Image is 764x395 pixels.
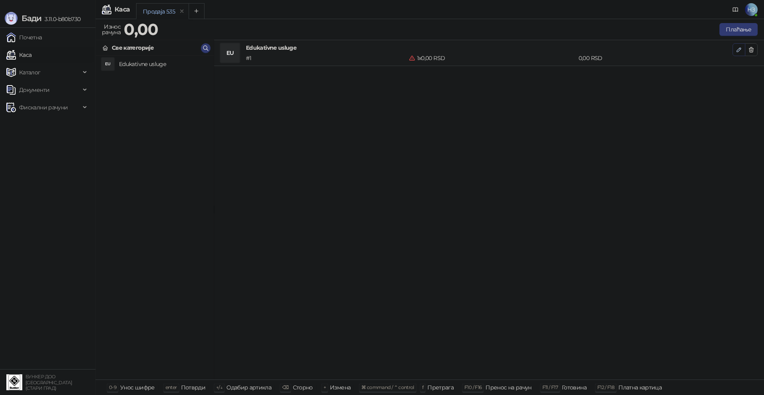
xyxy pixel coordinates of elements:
button: Add tab [189,3,205,19]
div: 1 x 0,00 RSD [407,54,577,62]
span: Документи [19,82,49,98]
span: Фискални рачуни [19,99,68,115]
div: EU [101,58,114,70]
a: Документација [729,3,742,16]
span: ⌘ command / ⌃ control [361,384,414,390]
div: Готовина [562,382,587,393]
span: enter [166,384,177,390]
button: Плаћање [719,23,758,36]
span: НЗ [745,3,758,16]
span: Каталог [19,64,41,80]
h4: Edukativne usluge [119,58,207,70]
span: ↑/↓ [216,384,222,390]
img: 64x64-companyLogo-d200c298-da26-4023-afd4-f376f589afb5.jpeg [6,374,22,390]
div: Пренос на рачун [485,382,531,393]
h4: Edukativne usluge [246,43,733,52]
span: F12 / F18 [597,384,614,390]
span: Бади [21,14,41,23]
div: # 1 [244,54,407,62]
div: Унос шифре [120,382,155,393]
div: Измена [330,382,351,393]
div: Потврди [181,382,206,393]
div: Износ рачуна [100,21,122,37]
div: Платна картица [618,382,662,393]
span: F10 / F16 [464,384,481,390]
button: remove [177,8,187,15]
div: EU [220,43,240,62]
span: + [324,384,326,390]
a: Каса [6,47,31,63]
span: 3.11.0-b80b730 [41,16,80,23]
div: grid [96,56,214,379]
div: Одабир артикла [226,382,271,393]
div: Продаја 535 [143,7,175,16]
span: 0-9 [109,384,116,390]
div: Сторно [293,382,313,393]
span: f [422,384,423,390]
div: 0,00 RSD [577,54,734,62]
div: Све категорије [112,43,154,52]
div: Претрага [427,382,454,393]
div: Каса [115,6,130,13]
img: Logo [5,12,18,25]
strong: 0,00 [124,19,158,39]
a: Почетна [6,29,42,45]
small: БУНКЕР ДОО [GEOGRAPHIC_DATA] (СТАРИ ГРАД) [25,374,72,391]
span: ⌫ [282,384,288,390]
span: F11 / F17 [542,384,558,390]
